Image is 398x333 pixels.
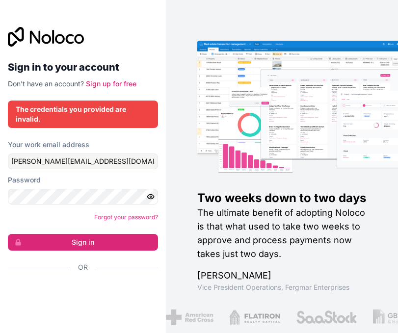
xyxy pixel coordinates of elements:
[3,283,209,305] iframe: Sign in with Google Button
[197,282,367,292] h1: Vice President Operations , Fergmar Enterprises
[296,309,358,325] img: /assets/saastock-C6Zbiodz.png
[86,79,136,88] a: Sign up for free
[197,269,367,282] h1: [PERSON_NAME]
[8,234,158,251] button: Sign in
[229,309,280,325] img: /assets/flatiron-C8eUkumj.png
[8,58,158,76] h2: Sign in to your account
[166,309,213,325] img: /assets/american-red-cross-BAupjrZR.png
[78,262,88,272] span: Or
[8,154,158,169] input: Email address
[8,79,84,88] span: Don't have an account?
[8,140,89,150] label: Your work email address
[8,175,41,185] label: Password
[16,104,150,124] div: The credentials you provided are invalid.
[197,206,367,261] h2: The ultimate benefit of adopting Noloco is that what used to take two weeks to approve and proces...
[197,190,367,206] h1: Two weeks down to two days
[8,189,158,205] input: Password
[94,213,158,221] a: Forgot your password?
